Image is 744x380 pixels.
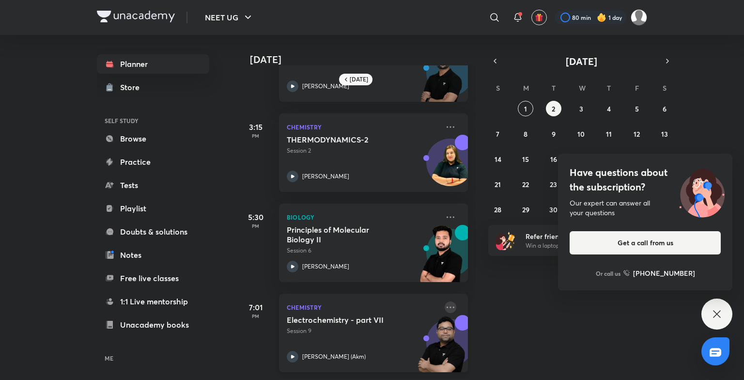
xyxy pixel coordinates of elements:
button: September 29, 2025 [518,202,533,217]
h6: [PHONE_NUMBER] [633,268,695,278]
abbr: September 5, 2025 [635,104,639,113]
a: 1:1 Live mentorship [97,292,209,311]
h5: 7:01 [236,301,275,313]
button: [DATE] [502,54,661,68]
a: Playlist [97,199,209,218]
h5: 5:30 [236,211,275,223]
abbr: September 13, 2025 [661,129,668,139]
button: September 16, 2025 [546,151,561,167]
button: September 9, 2025 [546,126,561,142]
a: Unacademy books [97,315,209,334]
img: referral [496,231,515,250]
p: [PERSON_NAME] [302,172,349,181]
button: September 5, 2025 [629,101,645,116]
abbr: September 30, 2025 [549,205,558,214]
img: unacademy [415,225,468,292]
img: avatar [535,13,543,22]
a: Practice [97,152,209,172]
img: unacademy [415,45,468,111]
h6: Refer friends [526,231,645,241]
button: September 18, 2025 [601,151,617,167]
p: Chemistry [287,301,439,313]
abbr: September 1, 2025 [524,104,527,113]
abbr: Friday [635,83,639,93]
button: September 10, 2025 [573,126,589,142]
button: September 3, 2025 [573,101,589,116]
h4: [DATE] [250,54,478,65]
h5: Electrochemistry - part VII [287,315,407,325]
abbr: September 14, 2025 [495,155,501,164]
abbr: September 28, 2025 [494,205,501,214]
div: Our expert can answer all your questions [570,198,721,218]
h6: [DATE] [350,76,368,83]
button: September 20, 2025 [657,151,672,167]
button: September 17, 2025 [573,151,589,167]
abbr: September 8, 2025 [524,129,527,139]
h5: 3:15 [236,121,275,133]
p: [PERSON_NAME] (Akm) [302,352,366,361]
abbr: Sunday [496,83,500,93]
h6: SELF STUDY [97,112,209,129]
abbr: September 22, 2025 [522,180,529,189]
a: [PHONE_NUMBER] [623,268,695,278]
p: Session 6 [287,246,439,255]
abbr: Saturday [663,83,666,93]
img: streak [597,13,606,22]
abbr: September 2, 2025 [552,104,555,113]
button: September 28, 2025 [490,202,506,217]
abbr: September 16, 2025 [550,155,557,164]
button: September 12, 2025 [629,126,645,142]
abbr: September 21, 2025 [495,180,501,189]
button: September 8, 2025 [518,126,533,142]
abbr: September 7, 2025 [496,129,499,139]
a: Notes [97,245,209,265]
abbr: Tuesday [552,83,556,93]
a: Planner [97,54,209,74]
p: PM [236,223,275,229]
a: Doubts & solutions [97,222,209,241]
button: September 13, 2025 [657,126,672,142]
abbr: September 23, 2025 [550,180,557,189]
button: September 19, 2025 [629,151,645,167]
button: September 6, 2025 [657,101,672,116]
button: September 14, 2025 [490,151,506,167]
h5: Principles of Molecular Biology II [287,225,407,244]
button: September 22, 2025 [518,176,533,192]
h6: ME [97,350,209,366]
h5: THERMODYNAMICS-2 [287,135,407,144]
div: Store [120,81,145,93]
abbr: September 15, 2025 [522,155,529,164]
p: Win a laptop, vouchers & more [526,241,645,250]
a: Store [97,78,209,97]
p: PM [236,313,275,319]
abbr: Wednesday [579,83,586,93]
abbr: September 11, 2025 [606,129,612,139]
abbr: September 29, 2025 [522,205,529,214]
button: September 30, 2025 [546,202,561,217]
p: Chemistry [287,121,439,133]
a: Company Logo [97,11,175,25]
p: PM [236,133,275,139]
span: [DATE] [566,55,597,68]
button: Get a call from us [570,231,721,254]
abbr: September 10, 2025 [577,129,585,139]
button: September 21, 2025 [490,176,506,192]
button: NEET UG [199,8,260,27]
p: [PERSON_NAME] [302,262,349,271]
p: Session 9 [287,327,439,335]
abbr: September 12, 2025 [634,129,640,139]
img: ttu_illustration_new.svg [671,165,732,218]
abbr: Monday [523,83,529,93]
a: Browse [97,129,209,148]
p: [PERSON_NAME] [302,82,349,91]
button: September 4, 2025 [601,101,617,116]
abbr: September 3, 2025 [579,104,583,113]
img: Avatar [427,144,473,190]
p: Biology [287,211,439,223]
img: Company Logo [97,11,175,22]
button: September 11, 2025 [601,126,617,142]
button: September 2, 2025 [546,101,561,116]
a: Tests [97,175,209,195]
img: Harshu [631,9,647,26]
abbr: Thursday [607,83,611,93]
